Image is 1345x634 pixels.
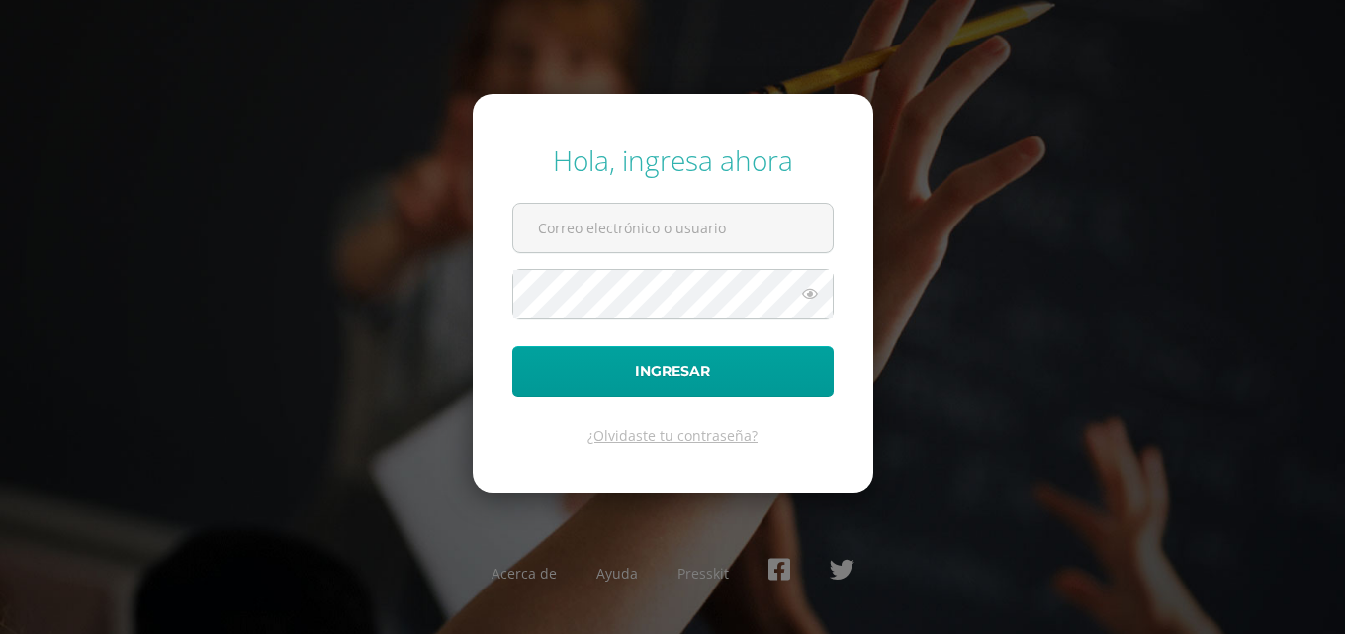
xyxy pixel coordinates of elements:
[677,564,729,583] a: Presskit
[512,346,834,397] button: Ingresar
[587,426,758,445] a: ¿Olvidaste tu contraseña?
[596,564,638,583] a: Ayuda
[512,141,834,179] div: Hola, ingresa ahora
[513,204,833,252] input: Correo electrónico o usuario
[492,564,557,583] a: Acerca de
